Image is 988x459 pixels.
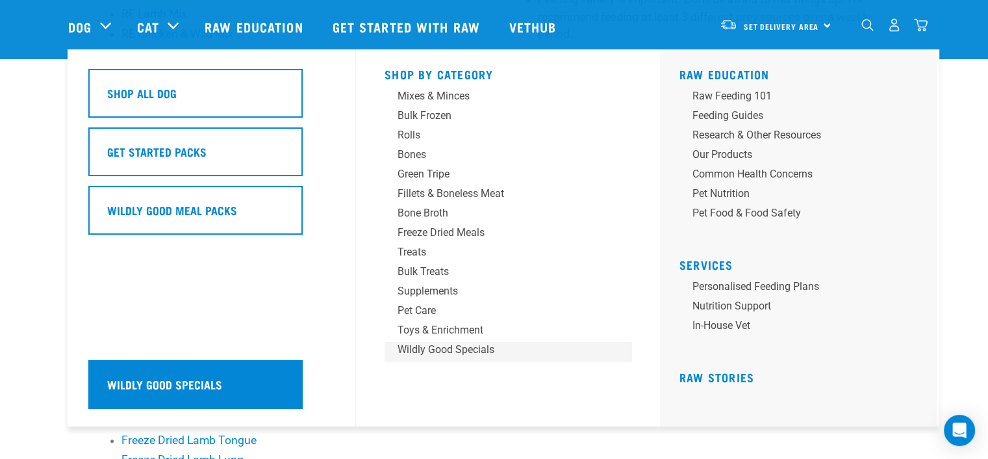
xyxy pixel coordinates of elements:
div: Our Products [692,147,895,163]
a: Wildly Good Meal Packs [88,186,335,244]
div: Freeze Dried Meals [398,225,600,241]
div: Fillets & Boneless Meat [398,186,600,202]
a: Pet Food & Food Safety [679,205,926,225]
div: Bones [398,147,600,163]
div: Green Tripe [398,166,600,182]
div: Wildly Good Specials [398,342,600,358]
div: Bulk Frozen [398,108,600,124]
img: user.png [887,18,901,32]
div: Feeding Guides [692,108,895,124]
div: Rolls [398,127,600,143]
a: Dog [68,17,92,36]
a: Bones [385,147,631,166]
div: Toys & Enrichment [398,322,600,338]
a: Green Tripe [385,166,631,186]
div: Common Health Concerns [692,166,895,182]
a: Bulk Treats [385,264,631,283]
a: In-house vet [679,318,926,337]
div: Research & Other Resources [692,127,895,143]
h5: Wildly Good Meal Packs [107,202,237,218]
a: Bulk Frozen [385,108,631,127]
a: Mixes & Minces [385,88,631,108]
div: Supplements [398,283,600,299]
div: Pet Care [398,303,600,319]
a: Freeze Dried Meals [385,225,631,244]
a: Wildly Good Specials [385,342,631,361]
div: Raw Feeding 101 [692,88,895,104]
div: Treats [398,244,600,260]
div: Mixes & Minces [398,88,600,104]
a: Cat [137,17,159,36]
a: Fillets & Boneless Meat [385,186,631,205]
a: Feeding Guides [679,108,926,127]
div: Bulk Treats [398,264,600,280]
div: Open Intercom Messenger [944,415,975,446]
a: Raw Education [192,1,319,53]
a: Personalised Feeding Plans [679,279,926,298]
a: Vethub [496,1,573,53]
a: Raw Education [679,71,770,77]
a: Get started with Raw [320,1,496,53]
a: Get Started Packs [88,127,335,186]
h5: Services [679,258,926,269]
a: Freeze Dried Lamb Tongue [121,434,257,447]
a: Treats [385,244,631,264]
a: Rolls [385,127,631,147]
h5: Wildly Good Specials [107,376,222,393]
div: Pet Nutrition [692,186,895,202]
div: Bone Broth [398,205,600,221]
span: Set Delivery Area [744,24,819,29]
h5: Shop All Dog [107,85,177,101]
img: van-moving.png [720,19,737,31]
a: Raw Feeding 101 [679,88,926,108]
h5: Shop By Category [385,68,631,78]
a: Toys & Enrichment [385,322,631,342]
a: Pet Care [385,303,631,322]
h5: Get Started Packs [107,143,207,160]
img: home-icon@2x.png [914,18,928,32]
img: home-icon-1@2x.png [861,19,874,31]
a: Wildly Good Specials [88,360,335,419]
a: Shop All Dog [88,69,335,127]
a: Pet Nutrition [679,186,926,205]
a: Our Products [679,147,926,166]
a: Nutrition Support [679,298,926,318]
div: Pet Food & Food Safety [692,205,895,221]
a: Supplements [385,283,631,303]
a: Raw Stories [679,374,754,380]
a: Bone Broth [385,205,631,225]
a: Research & Other Resources [679,127,926,147]
a: Common Health Concerns [679,166,926,186]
